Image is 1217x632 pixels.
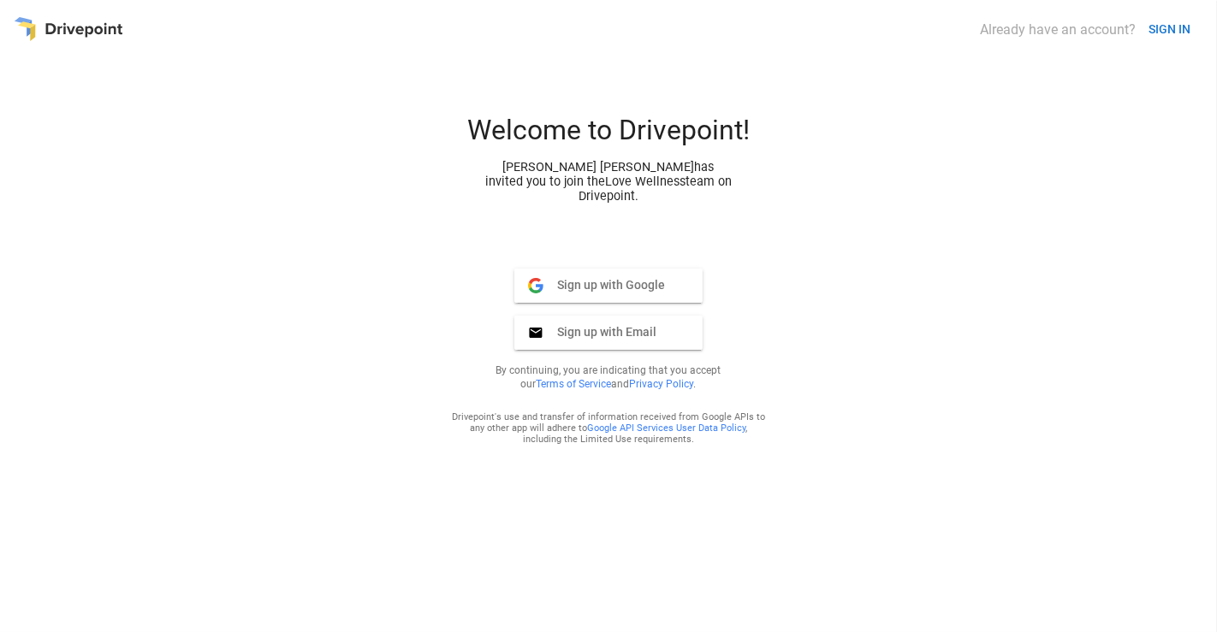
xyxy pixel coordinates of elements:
span: Sign up with Google [543,277,665,292]
button: Sign up with Email [514,316,703,350]
button: Sign up with Google [514,269,703,303]
span: Sign up with Email [543,324,656,340]
a: Terms of Service [537,378,612,390]
a: Google API Services User Data Policy [587,422,745,434]
div: Drivepoint's use and transfer of information received from Google APIs to any other app will adhe... [451,411,766,445]
button: SIGN IN [1142,14,1197,45]
p: By continuing, you are indicating that you accept our and . [475,363,742,391]
div: [PERSON_NAME] [PERSON_NAME] has invited you to join the Love Wellness team on Drivepoint. [485,160,732,204]
div: Already have an account? [980,21,1136,38]
a: Privacy Policy [630,378,694,390]
div: Welcome to Drivepoint! [403,114,814,160]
